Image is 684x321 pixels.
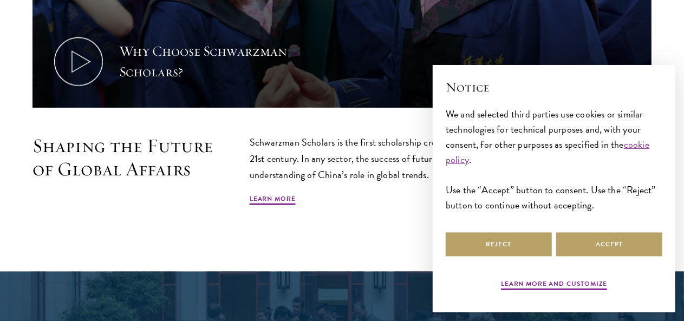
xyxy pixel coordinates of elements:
[446,78,662,96] h2: Notice
[32,134,228,181] h2: Shaping the Future of Global Affairs
[446,232,552,257] button: Reject
[501,279,607,292] button: Learn more and customize
[446,137,649,167] a: cookie policy
[250,134,652,183] p: Schwarzman Scholars is the first scholarship created to respond to the geopolitical landscape of ...
[250,194,296,207] a: Learn More
[119,41,320,82] div: Why Choose Schwarzman Scholars?
[446,107,662,213] div: We and selected third parties use cookies or similar technologies for technical purposes and, wit...
[556,232,662,257] button: Accept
